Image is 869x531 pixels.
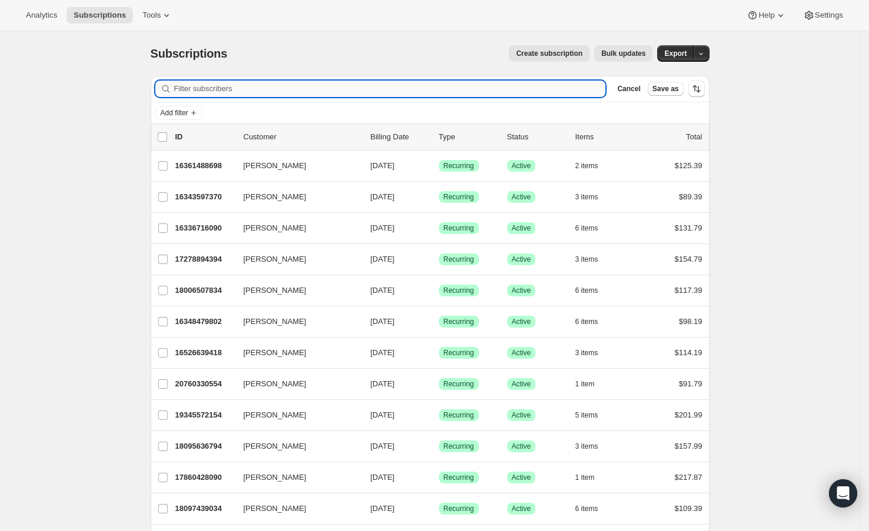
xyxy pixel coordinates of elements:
span: Recurring [444,504,474,513]
button: [PERSON_NAME] [237,312,354,331]
button: Subscriptions [66,7,133,24]
span: $98.19 [679,317,702,326]
span: Create subscription [516,49,582,58]
button: 6 items [575,313,611,330]
button: [PERSON_NAME] [237,188,354,206]
span: $89.39 [679,192,702,201]
p: Total [686,131,702,143]
span: 3 items [575,442,598,451]
span: 2 items [575,161,598,171]
span: Active [512,410,531,420]
span: Analytics [26,11,57,20]
button: 6 items [575,282,611,299]
span: Cancel [617,84,640,93]
div: IDCustomerBilling DateTypeStatusItemsTotal [175,131,702,143]
button: 6 items [575,500,611,517]
span: [DATE] [371,442,395,450]
button: Cancel [612,82,645,96]
span: Add filter [161,108,188,118]
span: Active [512,286,531,295]
span: Bulk updates [601,49,645,58]
span: $117.39 [675,286,702,295]
p: 16336716090 [175,222,234,234]
span: Active [512,348,531,358]
span: Recurring [444,192,474,202]
p: Billing Date [371,131,429,143]
span: [PERSON_NAME] [244,160,307,172]
span: Subscriptions [151,47,228,60]
button: 5 items [575,407,611,423]
p: 17860428090 [175,472,234,483]
span: 5 items [575,410,598,420]
button: [PERSON_NAME] [237,437,354,456]
div: 17860428090[PERSON_NAME][DATE]SuccessRecurringSuccessActive1 item$217.87 [175,469,702,486]
div: 16348479802[PERSON_NAME][DATE]SuccessRecurringSuccessActive6 items$98.19 [175,313,702,330]
div: 16336716090[PERSON_NAME][DATE]SuccessRecurringSuccessActive6 items$131.79 [175,220,702,236]
span: [PERSON_NAME] [244,222,307,234]
span: Recurring [444,348,474,358]
button: 6 items [575,220,611,236]
span: Recurring [444,223,474,233]
span: $109.39 [675,504,702,513]
span: [PERSON_NAME] [244,472,307,483]
span: [DATE] [371,504,395,513]
span: Active [512,442,531,451]
p: Status [507,131,566,143]
p: 16343597370 [175,191,234,203]
div: 18006507834[PERSON_NAME][DATE]SuccessRecurringSuccessActive6 items$117.39 [175,282,702,299]
div: Open Intercom Messenger [829,479,857,507]
span: [DATE] [371,317,395,326]
span: Active [512,317,531,326]
p: 18097439034 [175,503,234,515]
button: Add filter [155,106,202,120]
div: 19345572154[PERSON_NAME][DATE]SuccessRecurringSuccessActive5 items$201.99 [175,407,702,423]
p: Customer [244,131,361,143]
span: Recurring [444,161,474,171]
span: Active [512,473,531,482]
span: $157.99 [675,442,702,450]
span: Active [512,223,531,233]
button: Help [740,7,793,24]
span: Recurring [444,410,474,420]
button: Tools [135,7,179,24]
span: 3 items [575,192,598,202]
p: 18095636794 [175,440,234,452]
button: 3 items [575,251,611,268]
div: 20760330554[PERSON_NAME][DATE]SuccessRecurringSuccessActive1 item$91.79 [175,376,702,392]
span: Recurring [444,379,474,389]
button: [PERSON_NAME] [237,468,354,487]
span: $131.79 [675,223,702,232]
button: Create subscription [509,45,590,62]
span: 6 items [575,223,598,233]
p: 16348479802 [175,316,234,328]
button: 1 item [575,469,608,486]
span: [PERSON_NAME] [244,378,307,390]
button: Save as [648,82,684,96]
span: [DATE] [371,410,395,419]
span: [DATE] [371,473,395,482]
span: [PERSON_NAME] [244,440,307,452]
button: [PERSON_NAME] [237,375,354,393]
span: Recurring [444,286,474,295]
p: 18006507834 [175,285,234,296]
span: Settings [815,11,843,20]
div: Type [439,131,498,143]
span: Active [512,504,531,513]
span: [DATE] [371,255,395,263]
span: [DATE] [371,286,395,295]
span: Recurring [444,442,474,451]
span: [DATE] [371,192,395,201]
span: [DATE] [371,348,395,357]
button: [PERSON_NAME] [237,250,354,269]
button: 3 items [575,189,611,205]
span: Active [512,255,531,264]
span: Save as [652,84,679,93]
span: [PERSON_NAME] [244,503,307,515]
div: 16343597370[PERSON_NAME][DATE]SuccessRecurringSuccessActive3 items$89.39 [175,189,702,205]
span: [PERSON_NAME] [244,191,307,203]
button: [PERSON_NAME] [237,156,354,175]
div: Items [575,131,634,143]
button: 1 item [575,376,608,392]
p: 20760330554 [175,378,234,390]
span: $125.39 [675,161,702,170]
